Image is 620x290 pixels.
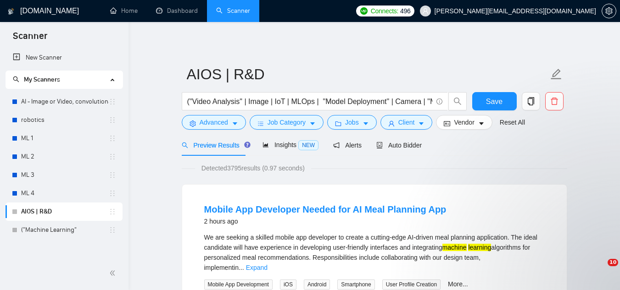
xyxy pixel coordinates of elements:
span: bars [257,120,264,127]
span: Detected 3795 results (0.97 seconds) [195,163,311,173]
a: More... [448,280,468,288]
span: Client [398,117,415,127]
span: Connects: [371,6,398,16]
a: AI - Image or Video, convolutional [21,93,109,111]
a: robotics [21,111,109,129]
li: New Scanner [6,49,123,67]
a: Expand [246,264,268,271]
span: Alerts [333,142,362,149]
li: ML 4 [6,184,123,202]
span: double-left [109,268,118,278]
span: 496 [400,6,410,16]
span: My Scanners [24,76,60,83]
span: holder [109,98,116,105]
span: folder [335,120,341,127]
button: userClientcaret-down [380,115,433,130]
button: barsJob Categorycaret-down [250,115,324,130]
input: Search Freelance Jobs... [187,96,432,107]
span: My Scanners [13,76,60,83]
div: 2 hours ago [204,216,447,227]
span: User Profile Creation [382,279,441,290]
li: ML 3 [6,166,123,184]
li: ML 2 [6,148,123,166]
span: Insights [263,141,318,148]
span: robot [376,142,383,148]
span: info-circle [436,98,442,104]
span: holder [109,135,116,142]
a: ML 4 [21,184,109,202]
li: robotics [6,111,123,129]
img: upwork-logo.png [360,7,368,15]
span: caret-down [418,120,425,127]
span: holder [109,208,116,215]
span: Mobile App Development [204,279,273,290]
a: searchScanner [216,7,250,15]
a: ML 3 [21,166,109,184]
span: notification [333,142,340,148]
span: holder [109,153,116,160]
span: holder [109,171,116,179]
button: settingAdvancedcaret-down [182,115,246,130]
div: Tooltip anchor [243,141,251,149]
span: Preview Results [182,142,248,149]
li: AIOS | R&D [6,202,123,221]
span: setting [602,7,616,15]
span: edit [550,68,562,80]
span: 10 [608,259,618,266]
a: ("Machine Learning" [21,221,109,239]
img: logo [8,4,14,19]
span: Scanner [6,29,55,49]
iframe: Intercom live chat [589,259,611,281]
span: holder [109,116,116,124]
span: ... [239,264,244,271]
a: ML 2 [21,148,109,166]
span: user [388,120,395,127]
div: We are seeking a skilled mobile app developer to create a cutting-edge AI-driven meal planning ap... [204,232,545,273]
span: Job Category [268,117,306,127]
span: setting [190,120,196,127]
a: dashboardDashboard [156,7,198,15]
a: setting [602,7,616,15]
input: Scanner name... [187,63,548,86]
span: caret-down [309,120,316,127]
span: area-chart [263,142,269,148]
span: caret-down [232,120,238,127]
a: AIOS | R&D [21,202,109,221]
span: holder [109,190,116,197]
span: iOS [280,279,296,290]
span: Smartphone [337,279,374,290]
span: NEW [298,140,318,150]
span: user [422,8,429,14]
a: New Scanner [13,49,115,67]
span: caret-down [363,120,369,127]
span: Android [304,279,330,290]
a: Mobile App Developer Needed for AI Meal Planning App [204,204,447,214]
button: folderJobscaret-down [327,115,377,130]
button: setting [602,4,616,18]
button: idcardVendorcaret-down [436,115,492,130]
span: search [13,76,19,82]
li: ML 1 [6,129,123,148]
a: ML 1 [21,129,109,148]
span: Advanced [200,117,228,127]
span: Jobs [345,117,359,127]
li: ("Machine Learning" [6,221,123,239]
li: AI - Image or Video, convolutional [6,93,123,111]
span: Auto Bidder [376,142,422,149]
span: search [182,142,188,148]
span: holder [109,226,116,234]
a: homeHome [110,7,138,15]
